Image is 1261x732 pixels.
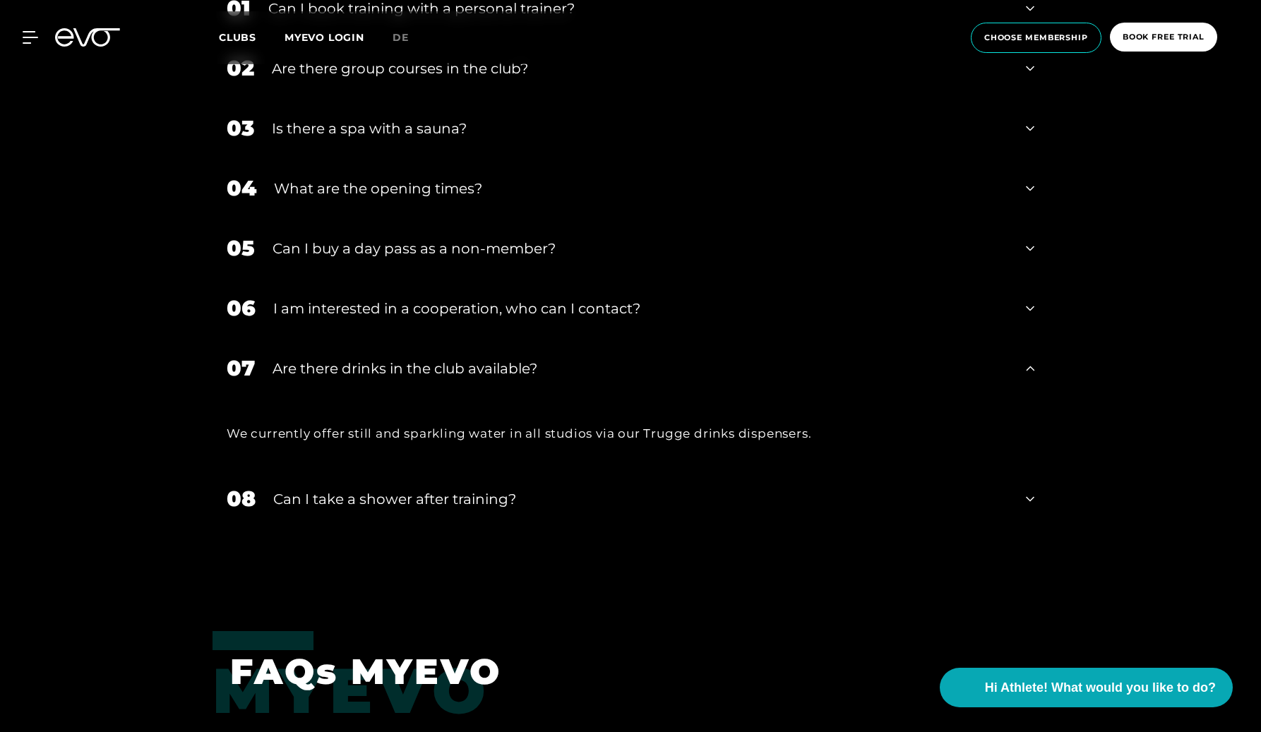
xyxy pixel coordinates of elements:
span: de [393,31,409,44]
div: Is there a spa with a sauna? [272,118,1008,139]
div: 08 [227,483,256,515]
h1: FAQs MYEVO [230,649,1013,695]
div: Are there drinks in the club available? [273,358,1008,379]
div: 03 [227,112,254,144]
div: I am interested in a cooperation, who can I contact? [273,298,1008,319]
span: Hi Athlete! What would you like to do? [985,678,1216,697]
div: Can I take a shower after training? [273,488,1008,510]
a: choose membership [967,23,1106,53]
div: What are the opening times? [274,178,1008,199]
a: de [393,30,426,46]
div: Can I buy a day pass as a non-member? [273,238,1008,259]
button: Hi Athlete! What would you like to do? [940,668,1233,707]
span: book free trial [1123,31,1205,43]
div: We currently offer still and sparkling water in all studios via our Trugge drinks dispensers. [227,422,1034,445]
a: Clubs [219,30,285,44]
span: Clubs [219,31,256,44]
span: choose membership [984,32,1088,44]
div: 04 [227,172,256,204]
a: book free trial [1106,23,1221,53]
div: 05 [227,232,255,264]
a: MYEVO LOGIN [285,31,364,44]
div: 06 [227,292,256,324]
div: 07 [227,352,255,384]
